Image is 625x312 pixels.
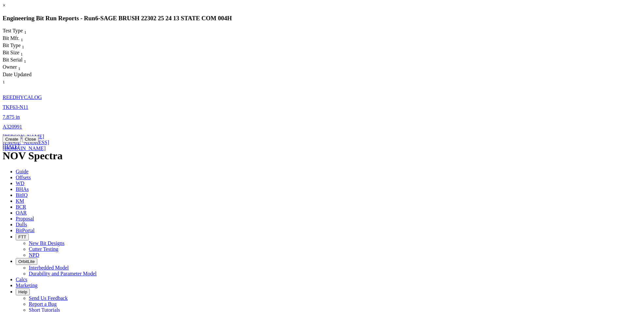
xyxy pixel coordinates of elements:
[18,234,26,239] span: FTT
[18,259,35,264] span: OrbitLite
[29,246,59,252] a: Cutter Testing
[3,50,35,57] div: Sort None
[16,283,38,288] span: Marketing
[21,50,23,55] span: Sort None
[16,186,29,192] span: BHAs
[3,3,6,8] a: ×
[24,57,26,62] span: Sort None
[16,277,27,282] span: Calcs
[16,216,34,221] span: Proposal
[3,72,31,77] span: Date Updated
[29,265,69,270] a: Interbedded Model
[3,57,39,64] div: Bit Serial Sort None
[16,210,27,216] span: OAR
[3,72,35,85] div: Date Updated Sort None
[3,64,35,71] div: Owner Sort None
[24,30,26,35] sub: 1
[16,222,27,227] span: Dulls
[3,78,5,83] span: Sort None
[29,295,68,301] a: Send Us Feedback
[22,43,24,48] span: Sort None
[16,198,24,204] span: KM
[3,15,622,22] h3: Engineering Bit Run Reports - Run -
[24,28,26,33] span: Sort None
[29,271,97,276] a: Durability and Parameter Model
[3,136,21,143] button: Create
[3,28,39,35] div: Test Type Sort None
[3,35,35,43] div: Sort None
[3,43,35,50] div: Sort None
[16,228,35,233] span: BitPortal
[3,144,20,149] a: [DATE]
[3,57,39,64] div: Sort None
[3,28,23,33] span: Test Type
[3,64,17,70] span: Owner
[3,150,622,162] h1: NOV Spectra
[3,43,35,50] div: Bit Type Sort None
[3,134,49,151] a: [PERSON_NAME][EMAIL_ADDRESS][DOMAIN_NAME]
[3,124,22,130] a: A320991
[3,114,20,120] a: 7.875 in
[3,50,35,57] div: Bit Size Sort None
[16,169,28,174] span: Guide
[16,175,31,180] span: Offsets
[18,289,27,294] span: Help
[21,37,23,42] sub: 1
[16,114,20,120] span: in
[18,64,21,70] span: Sort None
[18,66,21,71] sub: 1
[21,35,23,41] span: Sort None
[16,204,26,210] span: BCR
[21,52,23,57] sub: 1
[22,136,39,143] button: Close
[3,35,20,41] span: Bit Mfr.
[3,28,39,35] div: Sort None
[3,35,35,43] div: Bit Mfr. Sort None
[3,43,21,48] span: Bit Type
[29,301,57,307] a: Report a Bug
[3,95,42,100] a: REEDHYCALOG
[22,44,24,49] sub: 1
[24,59,26,64] sub: 1
[3,57,23,62] span: Bit Serial
[16,192,27,198] span: BitIQ
[29,252,39,258] a: NPD
[95,15,98,22] span: 6
[3,72,35,85] div: Sort None
[3,114,14,120] span: 7.875
[100,15,232,22] span: SAGE BRUSH 22302 25 24 13 STATE COM 004H
[29,240,64,246] a: New Bit Designs
[3,64,35,71] div: Sort None
[3,104,28,110] a: TKF63-N11
[16,181,25,186] span: WD
[3,79,5,84] sub: 1
[3,50,19,55] span: Bit Size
